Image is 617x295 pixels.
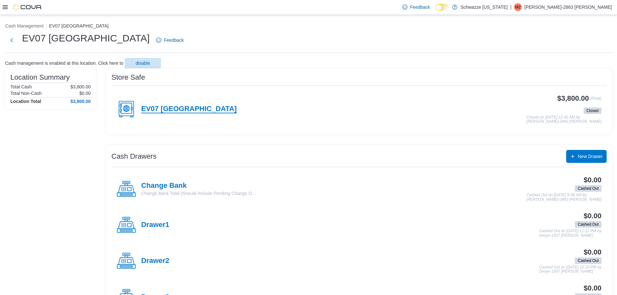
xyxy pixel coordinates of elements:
p: Cashed Out on [DATE] 10:33 PM by Devyn-1507 [PERSON_NAME] [539,265,601,274]
span: M2 [515,3,521,11]
button: New Drawer [566,150,607,163]
h4: Location Total [10,99,41,104]
p: (Float) [590,95,601,106]
div: Matthew-2863 Turner [514,3,522,11]
img: Cova [13,4,42,10]
h3: $0.00 [584,284,601,292]
h4: Drawer2 [141,257,169,265]
p: Closed on [DATE] 12:40 AM by [PERSON_NAME]-2863 [PERSON_NAME] [527,115,601,124]
h6: Total Non-Cash [10,91,42,96]
h4: Change Bank [141,182,256,190]
h3: $0.00 [584,212,601,220]
span: Feedback [410,4,430,10]
nav: An example of EuiBreadcrumbs [5,23,612,30]
span: New Drawer [578,153,603,160]
p: Cashed Out on [DATE] 11:12 PM by Devyn-1507 [PERSON_NAME] [539,229,601,238]
h4: EV07 [GEOGRAPHIC_DATA] [141,105,237,113]
h1: EV07 [GEOGRAPHIC_DATA] [22,32,150,45]
span: disable [136,60,150,66]
p: Cash management is enabled at this location. Click here to [5,61,123,66]
h3: $0.00 [584,248,601,256]
span: Closed [587,108,599,114]
h3: Cash Drawers [111,153,156,160]
h3: Store Safe [111,74,145,81]
p: Schwazze [US_STATE] [461,3,508,11]
a: Feedback [400,1,432,14]
h3: Location Summary [10,74,70,81]
p: | [510,3,511,11]
button: Cash Management [5,23,43,28]
span: Cashed Out [578,221,599,227]
p: Cashed Out on [DATE] 9:39 AM by [PERSON_NAME]-2863 [PERSON_NAME] [527,193,601,202]
span: Closed [584,108,601,114]
span: Cashed Out [575,257,601,264]
button: Next [5,34,18,47]
span: Feedback [164,37,184,43]
p: [PERSON_NAME]-2863 [PERSON_NAME] [524,3,612,11]
button: disable [125,58,161,68]
button: EV07 [GEOGRAPHIC_DATA] [49,23,109,28]
p: $0.00 [79,91,91,96]
h4: Drawer1 [141,221,169,229]
p: $3,800.00 [71,84,91,89]
span: Cashed Out [578,186,599,191]
span: Cashed Out [575,185,601,192]
input: Dark Mode [435,4,449,11]
p: Change Bank Total (Should Include Pending Change O... [141,190,256,197]
span: Cashed Out [578,258,599,264]
h4: $3,800.00 [71,99,91,104]
span: Cashed Out [575,221,601,228]
h3: $0.00 [584,176,601,184]
h6: Total Cash [10,84,32,89]
a: Feedback [154,34,186,47]
h3: $3,800.00 [557,95,589,102]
